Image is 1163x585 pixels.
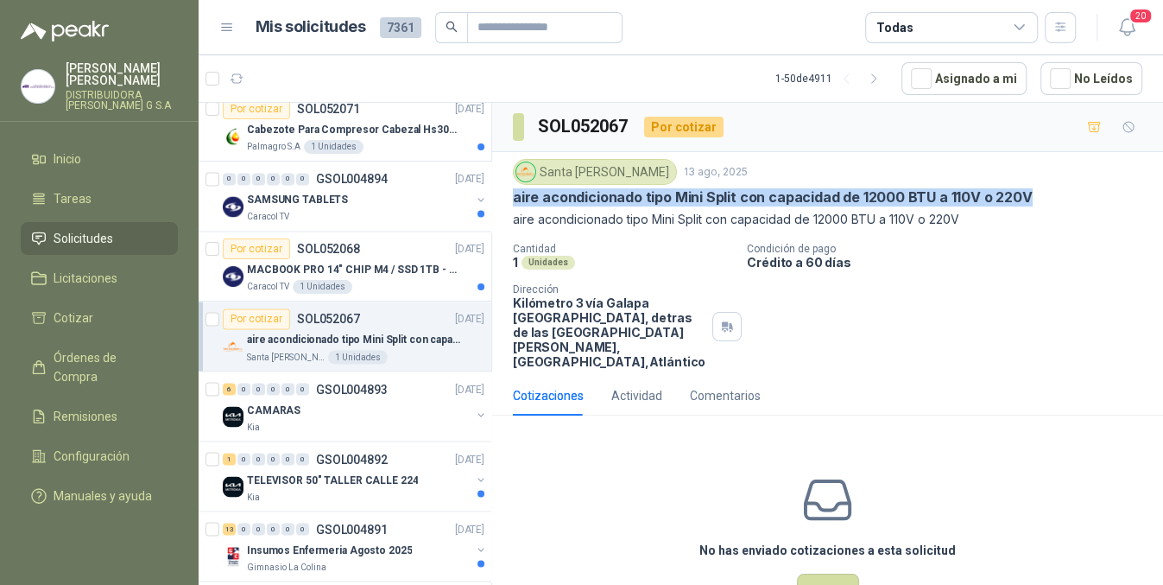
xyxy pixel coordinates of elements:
[380,17,421,38] span: 7361
[223,173,236,185] div: 0
[21,21,109,41] img: Logo peakr
[54,189,92,208] span: Tareas
[281,523,294,535] div: 0
[296,383,309,395] div: 0
[455,451,484,467] p: [DATE]
[644,117,724,137] div: Por cotizar
[223,383,236,395] div: 6
[297,103,360,115] p: SOL052071
[513,159,677,185] div: Santa [PERSON_NAME]
[611,386,662,405] div: Actividad
[54,269,117,288] span: Licitaciones
[684,164,748,181] p: 13 ago, 2025
[304,140,363,154] div: 1 Unidades
[297,243,360,255] p: SOL052068
[21,480,178,512] a: Manuales y ayuda
[66,90,178,111] p: DISTRIBUIDORA [PERSON_NAME] G S.A
[690,386,761,405] div: Comentarios
[281,383,294,395] div: 0
[54,308,93,327] span: Cotizar
[267,453,280,465] div: 0
[297,313,360,325] p: SOL052067
[281,173,294,185] div: 0
[316,523,388,535] p: GSOL004891
[455,171,484,188] p: [DATE]
[223,518,488,574] a: 13 0 0 0 0 0 GSOL004891[DATE] Company LogoInsumos Enfermeria Agosto 2025Gimnasio La Colina
[223,453,236,465] div: 1
[223,99,290,119] div: Por cotizar
[237,453,250,465] div: 0
[747,255,1156,270] p: Crédito a 60 días
[223,378,488,434] a: 6 0 0 0 0 0 GSOL004893[DATE] Company LogoCAMARASKia
[513,188,1033,207] p: aire acondicionado tipo Mini Split con capacidad de 12000 BTU a 110V o 220V
[455,381,484,397] p: [DATE]
[293,280,352,294] div: 1 Unidades
[247,262,462,278] p: MACBOOK PRO 14" CHIP M4 / SSD 1TB - 24 GB RAM
[223,336,243,357] img: Company Logo
[223,448,488,504] a: 1 0 0 0 0 0 GSOL004892[DATE] Company LogoTELEVISOR 50" TALLER CALLE 224Kia
[54,229,113,248] span: Solicitudes
[513,386,584,405] div: Cotizaciones
[223,266,243,287] img: Company Logo
[247,332,462,348] p: aire acondicionado tipo Mini Split con capacidad de 12000 BTU a 110V o 220V
[21,440,178,473] a: Configuración
[513,283,705,296] p: Dirección
[66,62,178,86] p: [PERSON_NAME] [PERSON_NAME]
[223,523,236,535] div: 13
[54,447,130,466] span: Configuración
[54,486,152,506] span: Manuales y ayuda
[252,173,265,185] div: 0
[513,255,518,270] p: 1
[247,420,260,434] p: Kia
[747,243,1156,255] p: Condición de pago
[252,523,265,535] div: 0
[513,210,1142,229] p: aire acondicionado tipo Mini Split con capacidad de 12000 BTU a 110V o 220V
[296,453,309,465] div: 0
[247,122,462,138] p: Cabezote Para Compresor Cabezal Hs3065a Nuevo Marca 3hp
[516,162,535,181] img: Company Logo
[699,541,956,560] h3: No has enviado cotizaciones a esta solicitud
[316,383,388,395] p: GSOL004893
[223,196,243,217] img: Company Logo
[247,402,300,418] p: CAMARAS
[54,407,117,426] span: Remisiones
[247,210,289,224] p: Caracol TV
[513,243,733,255] p: Cantidad
[775,65,888,92] div: 1 - 50 de 4911
[223,546,243,567] img: Company Logo
[513,296,705,369] p: Kilómetro 3 vía Galapa [GEOGRAPHIC_DATA], detras de las [GEOGRAPHIC_DATA][PERSON_NAME], [GEOGRAPH...
[316,453,388,465] p: GSOL004892
[455,241,484,258] p: [DATE]
[901,62,1027,95] button: Asignado a mi
[54,149,81,169] span: Inicio
[22,70,54,103] img: Company Logo
[223,308,290,329] div: Por cotizar
[281,453,294,465] div: 0
[223,476,243,497] img: Company Logo
[252,453,265,465] div: 0
[237,173,250,185] div: 0
[223,169,488,224] a: 0 0 0 0 0 0 GSOL004894[DATE] Company LogoSAMSUNG TABLETSCaracol TV
[455,521,484,537] p: [DATE]
[328,350,388,364] div: 1 Unidades
[267,173,280,185] div: 0
[247,472,418,488] p: TELEVISOR 50" TALLER CALLE 224
[247,140,300,154] p: Palmagro S.A
[21,182,178,215] a: Tareas
[267,523,280,535] div: 0
[247,560,326,574] p: Gimnasio La Colina
[296,173,309,185] div: 0
[446,21,458,33] span: search
[199,92,491,162] a: Por cotizarSOL052071[DATE] Company LogoCabezote Para Compresor Cabezal Hs3065a Nuevo Marca 3hpPal...
[455,311,484,327] p: [DATE]
[54,348,161,386] span: Órdenes de Compra
[256,15,366,40] h1: Mis solicitudes
[538,113,630,140] h3: SOL052067
[21,400,178,433] a: Remisiones
[21,302,178,334] a: Cotizar
[247,490,260,504] p: Kia
[521,256,575,270] div: Unidades
[1040,62,1142,95] button: No Leídos
[1111,12,1142,43] button: 20
[247,192,348,208] p: SAMSUNG TABLETS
